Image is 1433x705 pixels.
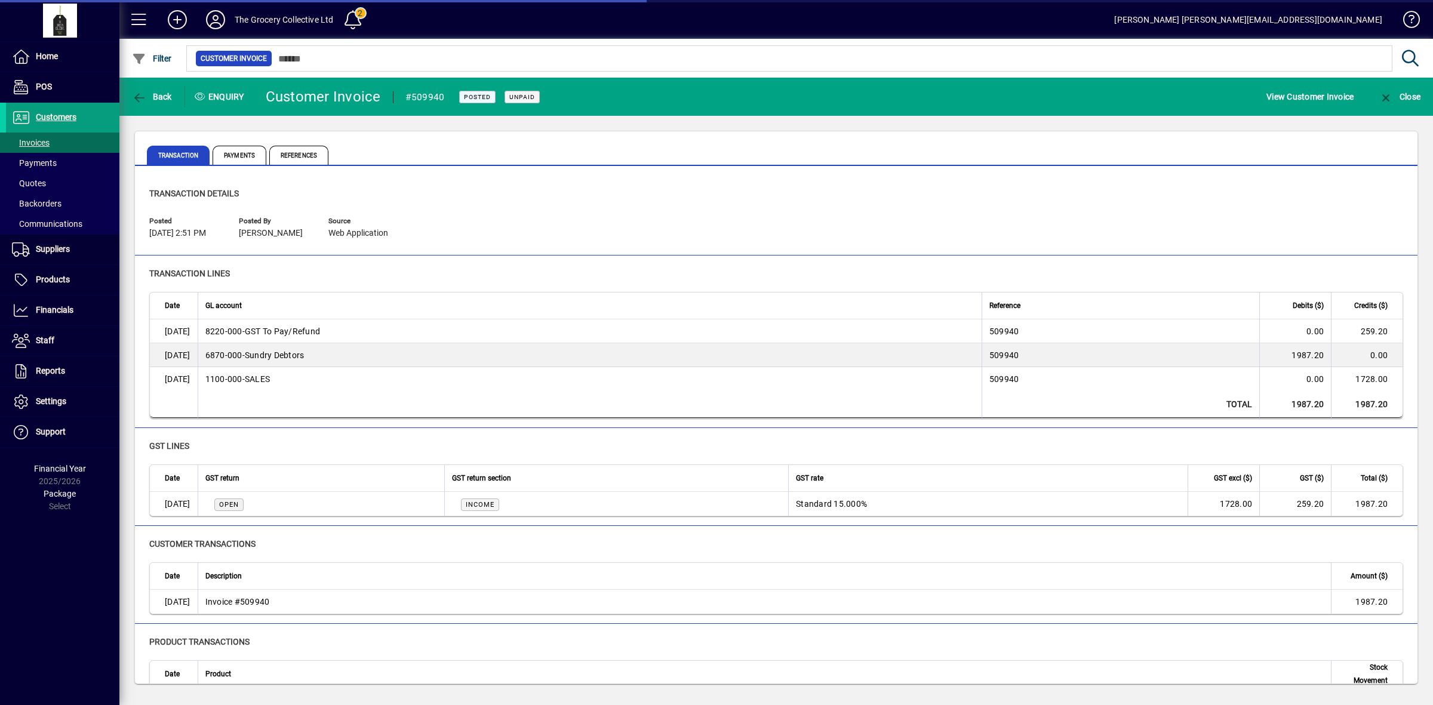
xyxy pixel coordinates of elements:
td: 259.20 [1331,319,1403,343]
span: Support [36,427,66,436]
a: Backorders [6,193,119,214]
td: Total [982,391,1259,418]
td: Invoice #509940 [198,590,1331,614]
span: GST To Pay/Refund [205,325,321,337]
a: Suppliers [6,235,119,264]
button: View Customer Invoice [1263,86,1357,107]
span: INCOME [466,501,494,509]
span: Communications [12,219,82,229]
td: 1987.20 [1259,343,1331,367]
a: POS [6,72,119,102]
span: Total ($) [1361,472,1388,485]
span: Description [205,569,242,583]
span: Customers [36,112,76,122]
span: GST ($) [1300,472,1324,485]
div: The Grocery Collective Ltd [235,10,334,29]
span: Transaction [147,146,210,165]
span: Back [132,92,172,101]
td: 1728.00 [1188,492,1259,516]
span: Posted by [239,217,310,225]
button: Filter [129,48,175,69]
span: Transaction details [149,189,239,198]
div: #509940 [405,88,445,107]
span: Close [1379,92,1420,101]
button: Profile [196,9,235,30]
span: Credits ($) [1354,299,1388,312]
span: View Customer Invoice [1266,87,1354,106]
span: References [269,146,328,165]
a: Invoices [6,133,119,153]
span: Reference [989,299,1020,312]
span: GST excl ($) [1214,472,1252,485]
span: Amount ($) [1351,569,1388,583]
span: customer transactions [149,539,256,549]
span: GST return [205,472,239,485]
td: 0.00 [1259,367,1331,391]
app-page-header-button: Close enquiry [1366,86,1433,107]
span: Customer Invoice [201,53,267,64]
span: Open [219,501,239,509]
span: Invoices [12,138,50,147]
td: [DATE] [150,492,198,516]
td: 509940 [982,319,1259,343]
a: Support [6,417,119,447]
span: Unpaid [509,93,535,101]
span: Source [328,217,400,225]
a: Payments [6,153,119,173]
div: [PERSON_NAME] [PERSON_NAME][EMAIL_ADDRESS][DOMAIN_NAME] [1114,10,1382,29]
span: Package [44,489,76,498]
td: 0.00 [1259,319,1331,343]
a: Staff [6,326,119,356]
td: 509940 [982,343,1259,367]
app-page-header-button: Back [119,86,185,107]
button: Close [1376,86,1423,107]
span: SALES [205,373,270,385]
td: 1987.20 [1331,590,1403,614]
span: Staff [36,335,54,345]
span: Debits ($) [1293,299,1324,312]
td: 259.20 [1259,492,1331,516]
a: Financials [6,295,119,325]
td: 509940 [982,367,1259,391]
span: Date [165,667,180,681]
span: Product [205,667,231,681]
span: Date [165,299,180,312]
span: Stock Movement [1339,661,1388,687]
span: POS [36,82,52,91]
span: Backorders [12,199,61,208]
a: Products [6,265,119,295]
span: Product transactions [149,637,250,646]
span: Payments [12,158,57,168]
td: 1728.00 [1331,367,1403,391]
span: Posted [464,93,491,101]
a: Settings [6,387,119,417]
a: Knowledge Base [1394,2,1418,41]
span: Quotes [12,178,46,188]
span: GST return section [452,472,511,485]
a: Home [6,42,119,72]
a: Communications [6,214,119,234]
td: 1987.20 [1259,391,1331,418]
span: Date [165,569,180,583]
span: Posted [149,217,221,225]
td: 1987.20 [1331,391,1403,418]
span: Transaction lines [149,269,230,278]
span: Products [36,275,70,284]
div: Enquiry [185,87,257,106]
div: Customer Invoice [266,87,381,106]
span: Suppliers [36,244,70,254]
span: Web Application [328,229,388,238]
td: 0.00 [1331,343,1403,367]
a: Reports [6,356,119,386]
span: Settings [36,396,66,406]
td: [DATE] [150,319,198,343]
span: Sundry Debtors [205,349,305,361]
td: [DATE] [150,367,198,391]
span: [PERSON_NAME] [239,229,303,238]
td: [DATE] [150,343,198,367]
span: Home [36,51,58,61]
td: 1987.20 [1331,492,1403,516]
span: GST rate [796,472,823,485]
span: GL account [205,299,242,312]
button: Back [129,86,175,107]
